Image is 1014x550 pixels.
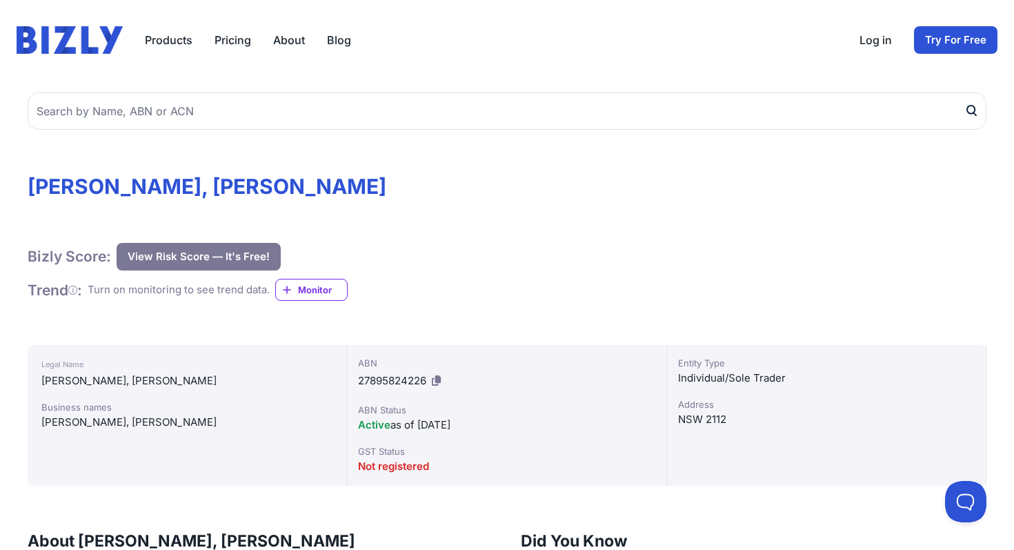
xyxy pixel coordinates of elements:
[859,32,892,48] a: Log in
[28,174,986,199] h1: [PERSON_NAME], [PERSON_NAME]
[678,397,975,411] div: Address
[358,417,655,433] div: as of [DATE]
[358,356,655,370] div: ABN
[327,32,351,48] a: Blog
[914,26,997,54] a: Try For Free
[358,444,655,458] div: GST Status
[358,403,655,417] div: ABN Status
[358,418,390,431] span: Active
[358,374,426,387] span: 27895824226
[215,32,251,48] a: Pricing
[41,356,332,373] div: Legal Name
[28,281,82,299] h1: Trend :
[678,370,975,386] div: Individual/Sole Trader
[275,279,348,301] a: Monitor
[145,32,192,48] button: Products
[358,460,429,473] span: Not registered
[678,411,975,428] div: NSW 2112
[41,400,332,414] div: Business names
[28,92,986,130] input: Search by Name, ABN or ACN
[28,247,111,266] h1: Bizly Score:
[945,481,986,522] iframe: Toggle Customer Support
[298,283,347,297] span: Monitor
[117,243,281,271] button: View Risk Score — It's Free!
[41,414,332,431] div: [PERSON_NAME], [PERSON_NAME]
[273,32,305,48] a: About
[678,356,975,370] div: Entity Type
[41,373,332,389] div: [PERSON_NAME], [PERSON_NAME]
[88,282,270,298] div: Turn on monitoring to see trend data.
